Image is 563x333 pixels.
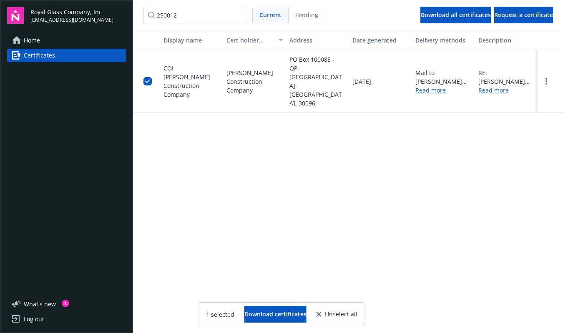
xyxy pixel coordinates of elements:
div: Description [478,36,535,45]
div: Delivery methods [415,36,472,45]
button: What's new1 [7,300,69,308]
span: Pending [295,10,318,19]
a: Home [7,34,126,47]
a: Read more [478,86,535,95]
div: Date generated [352,36,409,45]
button: Display name [160,30,223,50]
span: Pending [289,7,325,23]
button: Delivery methods [412,30,475,50]
div: Cert holder name [226,36,274,45]
a: Read more [415,86,446,94]
a: more [541,76,551,86]
button: Download certificates [244,306,307,323]
input: Filter certificates... [143,7,247,23]
button: Cert holder name [223,30,286,50]
span: 1 selected [206,310,234,319]
div: 1 [62,300,69,307]
span: [EMAIL_ADDRESS][DOMAIN_NAME] [30,16,113,24]
span: Royal Glass Company, Inc [30,8,113,16]
span: Current [259,10,281,19]
span: [PERSON_NAME] Construction Company [226,68,283,95]
button: Date generated [349,30,412,50]
span: Unselect all [325,311,357,317]
span: What ' s new [24,300,56,308]
div: Mail to [PERSON_NAME] Construction Company, [STREET_ADDRESS][PERSON_NAME] [415,68,472,86]
div: RE: [PERSON_NAME] Project #25-105, FUHSD - [GEOGRAPHIC_DATA] Mod. & Utility, Phase 2, [STREET_ADD... [478,68,535,86]
button: Description [475,30,538,50]
button: Unselect all [317,306,357,323]
span: Home [24,34,40,47]
span: COI - [PERSON_NAME] Construction Company [163,64,210,98]
span: Download certificates [244,310,307,318]
button: Royal Glass Company, Inc[EMAIL_ADDRESS][DOMAIN_NAME] [30,7,126,24]
button: Address [286,30,349,50]
input: Toggle Row Selected [143,77,152,85]
img: navigator-logo.svg [7,7,24,24]
button: Request a certificate [494,7,553,23]
span: PO Box 100085 - QP, [GEOGRAPHIC_DATA], [GEOGRAPHIC_DATA], 30096 [289,55,346,108]
div: Display name [163,36,220,45]
a: Certificates [7,49,126,62]
span: Certificates [24,49,55,62]
span: [DATE] [352,77,371,86]
span: Request a certificate [494,11,553,19]
button: Download all certificates [420,7,491,23]
div: Log out [24,313,44,326]
div: Address [289,36,346,45]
